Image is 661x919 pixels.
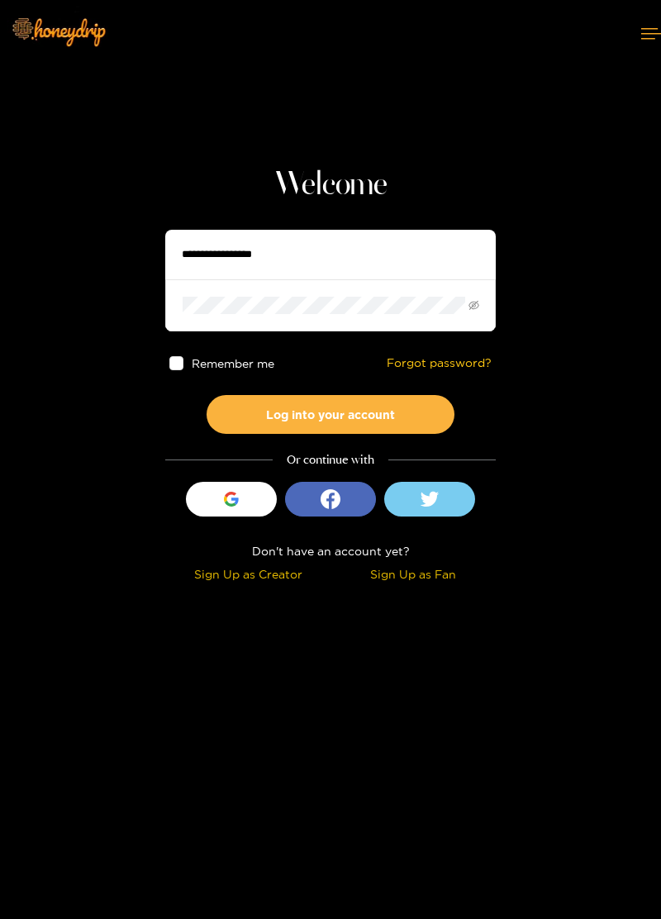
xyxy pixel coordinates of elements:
div: Or continue with [165,450,496,469]
span: Remember me [192,357,274,369]
a: Forgot password? [387,356,492,370]
button: Log into your account [207,395,454,434]
div: Sign Up as Creator [169,564,326,583]
div: Don't have an account yet? [165,541,496,560]
span: eye-invisible [468,300,479,311]
h1: Welcome [165,165,496,205]
div: Sign Up as Fan [335,564,492,583]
